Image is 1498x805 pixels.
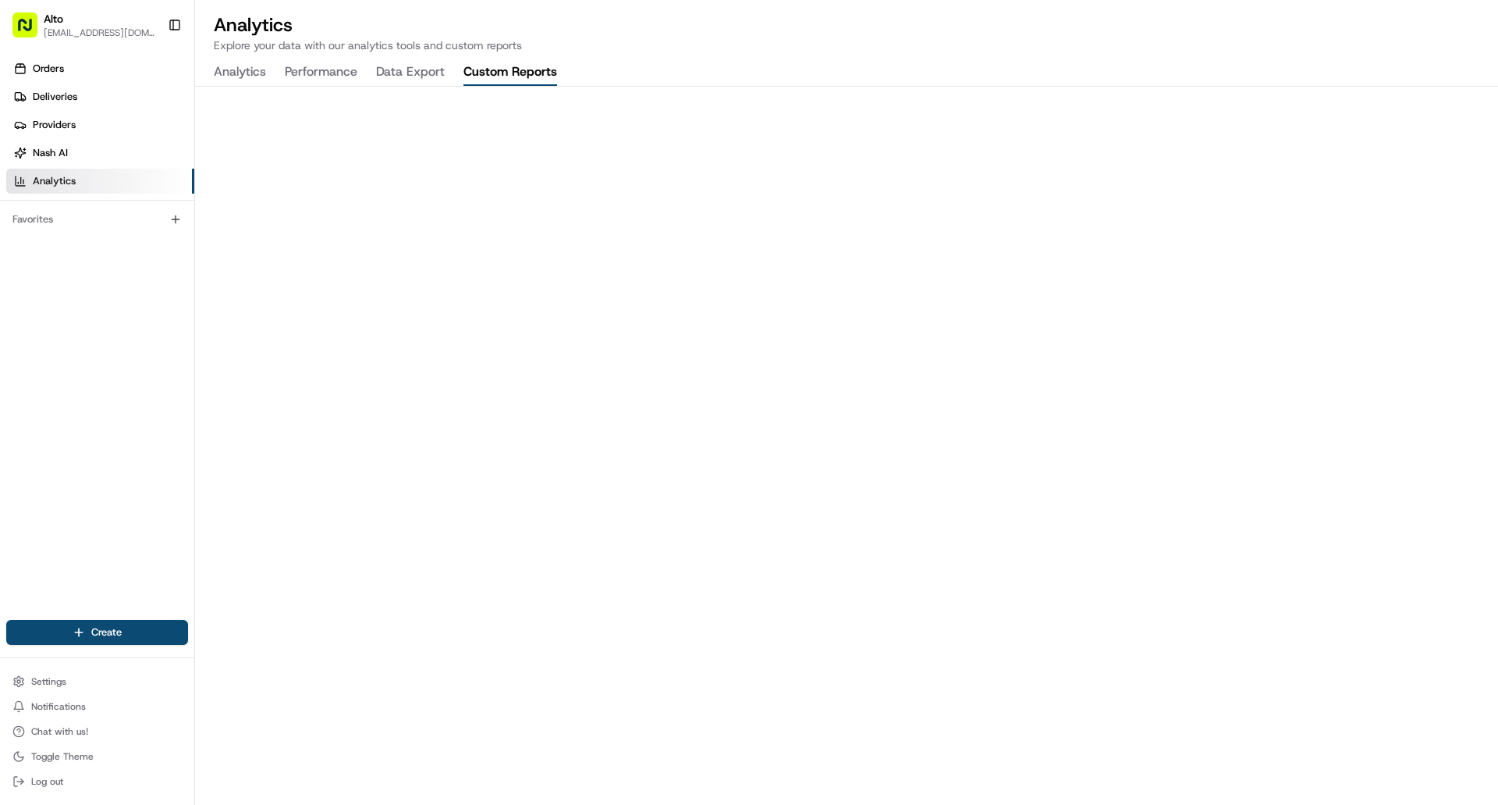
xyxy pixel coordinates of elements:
[31,675,66,688] span: Settings
[138,284,170,297] span: [DATE]
[33,174,76,188] span: Analytics
[130,284,135,297] span: •
[9,343,126,371] a: 📗Knowledge Base
[6,771,188,793] button: Log out
[132,351,144,363] div: 💻
[33,118,76,132] span: Providers
[214,12,1479,37] h2: Analytics
[169,242,175,255] span: •
[44,27,155,39] button: [EMAIL_ADDRESS][DOMAIN_NAME]
[6,141,194,166] a: Nash AI
[6,84,194,109] a: Deliveries
[195,87,1498,805] iframe: Custom Reports
[16,351,28,363] div: 📗
[6,746,188,768] button: Toggle Theme
[463,59,557,86] button: Custom Reports
[48,242,166,255] span: Wisdom [PERSON_NAME]
[265,154,284,173] button: Start new chat
[33,146,68,160] span: Nash AI
[155,387,189,399] span: Pylon
[6,56,194,81] a: Orders
[6,6,162,44] button: Alto[EMAIL_ADDRESS][DOMAIN_NAME]
[6,169,194,194] a: Analytics
[214,37,1479,53] p: Explore your data with our analytics tools and custom reports
[33,62,64,76] span: Orders
[110,386,189,399] a: Powered byPylon
[6,112,194,137] a: Providers
[31,750,94,763] span: Toggle Theme
[214,59,266,86] button: Analytics
[16,203,100,215] div: Past conversations
[16,269,41,294] img: Waqas Arshad
[6,207,188,232] div: Favorites
[31,775,63,788] span: Log out
[6,620,188,645] button: Create
[48,284,126,297] span: [PERSON_NAME]
[44,11,63,27] button: Alto
[178,242,210,255] span: [DATE]
[31,349,119,365] span: Knowledge Base
[31,725,88,738] span: Chat with us!
[285,59,357,86] button: Performance
[147,349,250,365] span: API Documentation
[6,721,188,743] button: Chat with us!
[242,200,284,219] button: See all
[91,625,122,639] span: Create
[6,671,188,693] button: Settings
[16,227,41,258] img: Wisdom Oko
[6,696,188,718] button: Notifications
[33,90,77,104] span: Deliveries
[126,343,257,371] a: 💻API Documentation
[376,59,445,86] button: Data Export
[31,700,86,713] span: Notifications
[31,243,44,255] img: 1736555255976-a54dd68f-1ca7-489b-9aae-adbdc363a1c4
